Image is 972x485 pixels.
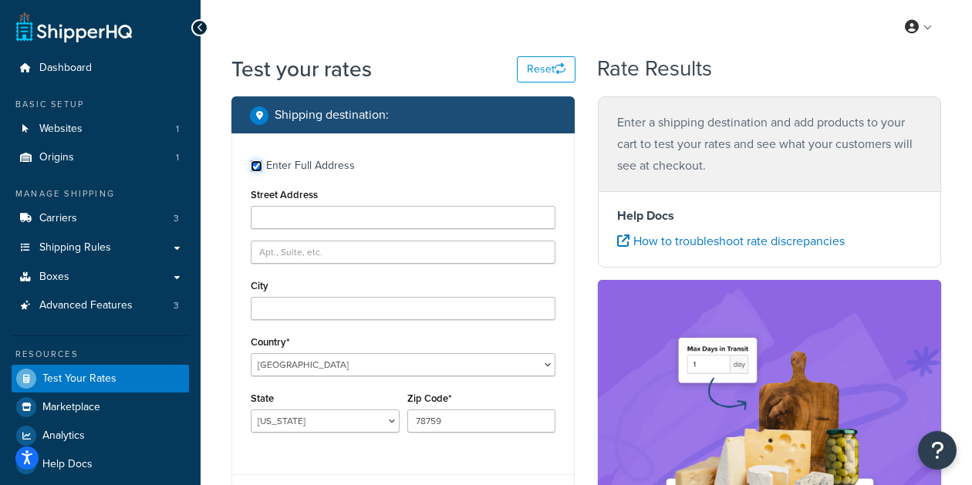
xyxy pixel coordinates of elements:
h2: Shipping destination : [275,108,389,122]
span: Analytics [42,429,85,443]
span: Advanced Features [39,299,133,312]
a: Websites1 [12,115,189,143]
a: Boxes [12,263,189,291]
li: Advanced Features [12,291,189,320]
h2: Rate Results [597,57,712,81]
label: Street Address [251,189,318,200]
span: 1 [176,151,179,164]
label: State [251,392,274,404]
span: Websites [39,123,83,136]
h1: Test your rates [231,54,372,84]
span: Help Docs [42,458,93,471]
a: Analytics [12,422,189,450]
span: Boxes [39,271,69,284]
a: Carriers3 [12,204,189,233]
div: Resources [12,348,189,361]
a: Origins1 [12,143,189,172]
span: 1 [176,123,179,136]
li: Websites [12,115,189,143]
label: Zip Code* [407,392,451,404]
label: City [251,280,268,291]
a: Help Docs [12,450,189,478]
a: Dashboard [12,54,189,83]
span: 3 [174,299,179,312]
div: Manage Shipping [12,187,189,200]
span: Test Your Rates [42,372,116,386]
div: Enter Full Address [266,155,355,177]
input: Enter Full Address [251,160,262,172]
a: How to troubleshoot rate discrepancies [617,232,845,250]
div: Basic Setup [12,98,189,111]
span: Dashboard [39,62,92,75]
span: Origins [39,151,74,164]
button: Reset [517,56,575,83]
li: Carriers [12,204,189,233]
p: Enter a shipping destination and add products to your cart to test your rates and see what your c... [617,112,922,177]
a: Test Your Rates [12,365,189,392]
button: Open Resource Center [918,431,957,470]
input: Apt., Suite, etc. [251,241,555,264]
a: Shipping Rules [12,234,189,262]
span: 3 [174,212,179,225]
a: Advanced Features3 [12,291,189,320]
label: Country* [251,336,289,348]
h4: Help Docs [617,207,922,225]
span: Carriers [39,212,77,225]
a: Marketplace [12,393,189,421]
span: Marketplace [42,401,100,414]
span: Shipping Rules [39,241,111,254]
li: Origins [12,143,189,172]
